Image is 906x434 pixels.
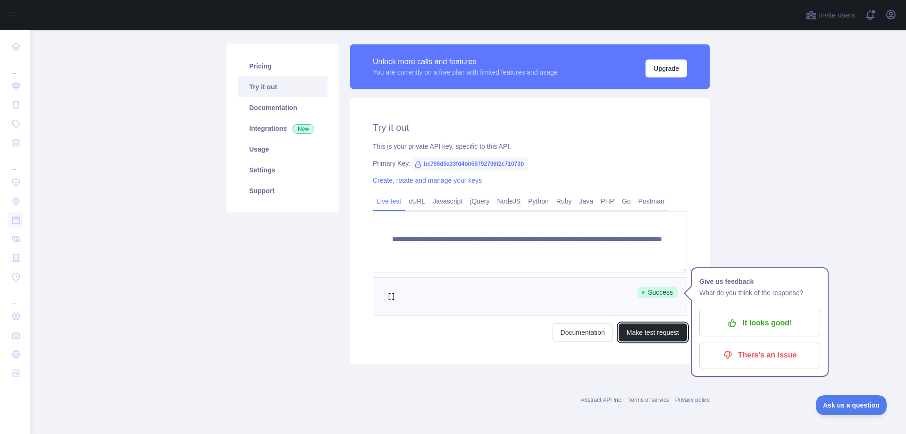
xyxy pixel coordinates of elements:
span: Success [638,287,678,298]
button: Invite users [804,8,857,23]
div: This is your private API key, specific to this API. [373,142,687,151]
button: Upgrade [646,60,687,77]
a: NodeJS [493,194,524,209]
p: It looks good! [706,315,813,331]
div: You are currently on a free plan with limited features and usage [373,68,558,77]
h1: Give us feedback [699,276,820,287]
span: Invite users [819,10,855,21]
a: Integrations New [238,118,327,139]
a: Java [576,194,597,209]
button: There's an issue [699,342,820,368]
a: Privacy policy [675,397,710,403]
a: Ruby [553,194,576,209]
a: Abstract API Inc. [581,397,623,403]
button: Make test request [619,323,687,341]
a: PHP [597,194,618,209]
a: Usage [238,139,327,160]
a: Javascript [429,194,466,209]
div: ... [8,57,23,76]
p: There's an issue [706,347,813,363]
span: New [293,124,314,134]
a: Documentation [553,323,613,341]
a: Live test [373,194,405,209]
a: Pricing [238,56,327,77]
button: It looks good! [699,310,820,336]
a: Settings [238,160,327,180]
p: What do you think of the response? [699,287,820,298]
div: Unlock more calls and features [373,56,558,68]
a: Documentation [238,97,327,118]
div: ... [8,287,23,306]
iframe: Toggle Customer Support [816,395,887,415]
h2: Try it out [373,121,687,134]
a: Go [618,194,635,209]
span: [] [387,293,395,300]
a: Postman [635,194,668,209]
a: Terms of service [628,397,669,403]
div: Primary Key: [373,159,687,168]
a: cURL [405,194,429,209]
span: bc798d5a33fd4bb59792796f2c71073b [411,157,528,171]
a: Support [238,180,327,201]
div: ... [8,153,23,172]
a: jQuery [466,194,493,209]
a: Python [524,194,553,209]
a: Create, rotate and manage your keys [373,177,482,184]
a: Try it out [238,77,327,97]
